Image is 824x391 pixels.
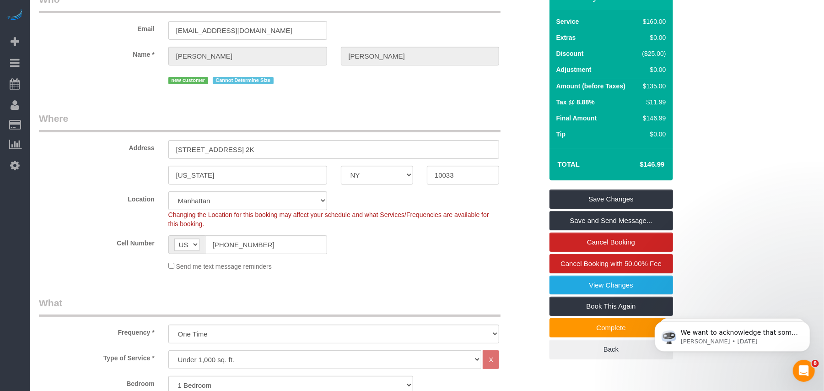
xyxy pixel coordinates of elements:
a: Save Changes [549,190,673,209]
h4: $146.99 [612,161,664,168]
p: Message from Ellie, sent 1d ago [40,35,158,43]
span: new customer [168,77,208,84]
input: Email [168,21,327,40]
label: Email [32,21,162,33]
input: Last Name [341,47,500,65]
a: Complete [549,318,673,337]
span: We want to acknowledge that some users may be experiencing lag or slower performance in our softw... [40,27,157,152]
iframe: Intercom live chat [793,360,815,382]
a: Cancel Booking [549,233,673,252]
span: Cannot Determine Size [213,77,274,84]
strong: Total [558,160,580,168]
div: $146.99 [639,114,666,123]
div: $0.00 [639,65,666,74]
div: $0.00 [639,33,666,42]
span: Changing the Location for this booking may affect your schedule and what Services/Frequencies are... [168,211,489,228]
input: City [168,166,327,185]
a: Cancel Booking with 50.00% Fee [549,254,673,273]
div: $11.99 [639,98,666,107]
div: $135.00 [639,81,666,91]
label: Tip [556,130,566,139]
div: $0.00 [639,130,666,139]
a: Back [549,340,673,359]
label: Adjustment [556,65,592,74]
span: 8 [812,360,819,367]
input: First Name [168,47,327,65]
label: Name * [32,47,162,59]
div: ($25.00) [639,49,666,58]
iframe: Intercom notifications message [641,302,824,366]
label: Tax @ 8.88% [556,98,595,107]
input: Cell Number [205,235,327,254]
label: Discount [556,49,584,58]
label: Amount (before Taxes) [556,81,625,91]
label: Location [32,191,162,204]
label: Final Amount [556,114,597,123]
label: Bedroom [32,376,162,388]
label: Frequency * [32,325,162,337]
span: Send me text message reminders [176,263,272,270]
img: Automaid Logo [5,9,24,22]
label: Cell Number [32,235,162,248]
label: Extras [556,33,576,42]
legend: What [39,296,501,317]
label: Address [32,140,162,152]
a: Book This Again [549,297,673,316]
span: Cancel Booking with 50.00% Fee [560,260,662,267]
legend: Where [39,112,501,132]
a: View Changes [549,276,673,295]
a: Save and Send Message... [549,211,673,230]
input: Zip Code [427,166,499,185]
div: $160.00 [639,17,666,26]
label: Type of Service * [32,350,162,363]
label: Service [556,17,579,26]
